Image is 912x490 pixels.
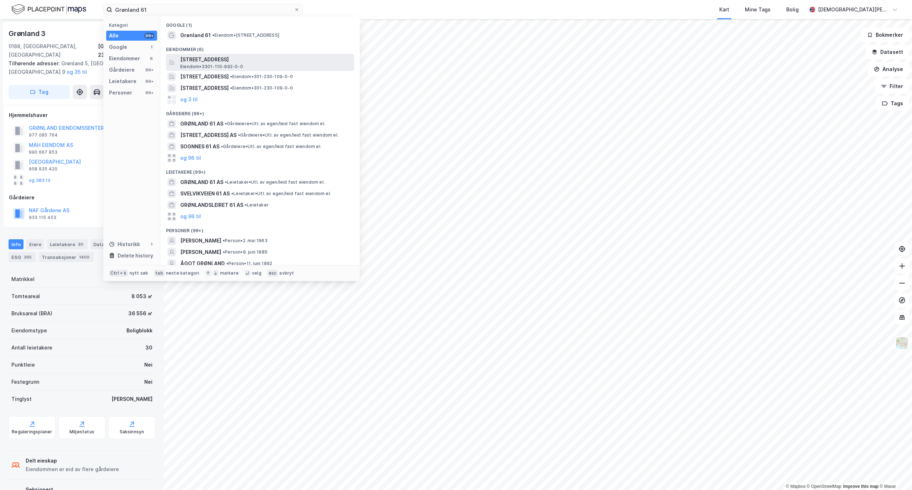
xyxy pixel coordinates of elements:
div: 265 [22,254,33,261]
div: Gårdeiere [109,66,135,74]
span: [STREET_ADDRESS] AS [180,131,237,139]
div: Mine Tags [745,5,771,14]
span: Gårdeiere • Utl. av egen/leid fast eiendom el. [238,132,338,138]
div: Matrikkel [11,275,35,284]
span: SVELVIKVEIEN 61 AS [180,189,230,198]
span: • [225,179,227,185]
div: Tomteareal [11,292,40,301]
span: Eiendom • 3301-110-992-0-0 [180,64,243,70]
span: Gårdeiere • Utl. av egen/leid fast eiendom el. [225,121,325,127]
button: og 96 til [180,212,201,221]
span: Leietaker • Utl. av egen/leid fast eiendom el. [231,191,331,196]
span: [STREET_ADDRESS] [180,55,351,64]
div: Reguleringsplaner [12,429,52,435]
div: 99+ [144,90,154,96]
div: Leietakere [109,77,136,86]
span: • [230,74,232,79]
div: 0188, [GEOGRAPHIC_DATA], [GEOGRAPHIC_DATA] [9,42,98,59]
span: • [225,121,227,126]
div: 1 [149,241,154,247]
div: Ctrl + k [109,270,128,277]
button: Bokmerker [861,28,909,42]
div: 958 935 420 [29,166,57,172]
div: Boligblokk [126,326,152,335]
span: • [212,32,214,38]
div: Leietakere [47,239,88,249]
span: Tilhørende adresser: [9,60,61,66]
span: • [238,132,240,138]
div: Nei [144,361,152,369]
span: Leietaker [245,202,269,208]
div: Antall leietakere [11,343,52,352]
div: avbryt [279,270,294,276]
div: esc [267,270,278,277]
span: [PERSON_NAME] [180,248,221,256]
iframe: Chat Widget [876,456,912,490]
div: Personer [109,88,132,97]
span: Eiendom • 301-230-109-0-0 [230,74,293,80]
span: GRØNLAND 61 AS [180,119,223,128]
div: neste kategori [166,270,199,276]
div: Grønland 5, [GEOGRAPHIC_DATA] 7, [GEOGRAPHIC_DATA] 9 [9,59,150,76]
div: Datasett [90,239,126,249]
span: Grønland 61 [180,31,211,40]
div: ESG [9,252,36,262]
button: og 96 til [180,154,201,162]
div: Leietakere (99+) [160,164,360,177]
div: 977 085 764 [29,132,58,138]
span: • [245,202,247,208]
span: [PERSON_NAME] [180,236,221,245]
a: Mapbox [786,484,805,489]
div: Personer (99+) [160,222,360,235]
div: Grønland 3 [9,28,47,39]
div: 8 053 ㎡ [131,292,152,301]
div: Eiere [26,239,44,249]
div: Transaksjoner [39,252,94,262]
div: Eiendommen er eid av flere gårdeiere [26,465,119,474]
div: Gårdeiere (99+) [160,105,360,118]
div: Eiendommer [109,54,140,63]
span: Person • 2. mai 1963 [223,238,268,244]
span: [STREET_ADDRESS] [180,72,229,81]
div: Saksinnsyn [120,429,144,435]
div: 30 [145,343,152,352]
span: ÅGOT GRØNLAND [180,259,225,268]
div: Delt eieskap [26,456,119,465]
span: • [226,261,228,266]
div: Nei [144,378,152,386]
span: • [223,249,225,255]
div: nytt søk [130,270,149,276]
div: Kart [719,5,729,14]
div: tab [154,270,165,277]
span: SOGNNES 61 AS [180,142,219,151]
span: Eiendom • [STREET_ADDRESS] [212,32,279,38]
div: Kategori [109,22,157,28]
a: Improve this map [843,484,879,489]
input: Søk på adresse, matrikkel, gårdeiere, leietakere eller personer [112,4,294,15]
span: GRØNLAND 61 AS [180,178,223,187]
div: 99+ [144,33,154,39]
div: markere [220,270,239,276]
span: [STREET_ADDRESS] [180,84,229,92]
div: Google (1) [160,17,360,30]
div: [GEOGRAPHIC_DATA], 230/420 [98,42,155,59]
div: 1 [149,44,154,50]
span: • [223,238,225,243]
div: 1400 [78,254,91,261]
a: OpenStreetMap [807,484,841,489]
span: Eiendom • 301-230-109-0-0 [230,85,293,91]
div: 933 115 453 [29,215,56,220]
button: Tags [876,96,909,111]
span: • [231,191,233,196]
div: Kontrollprogram for chat [876,456,912,490]
div: 6 [149,56,154,61]
span: • [230,85,232,91]
div: Festegrunn [11,378,39,386]
div: Hjemmelshaver [9,111,155,119]
div: 99+ [144,67,154,73]
button: Filter [875,79,909,93]
div: Miljøstatus [69,429,94,435]
div: Delete history [118,251,153,260]
div: Eiendomstype [11,326,47,335]
div: Historikk [109,240,140,249]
